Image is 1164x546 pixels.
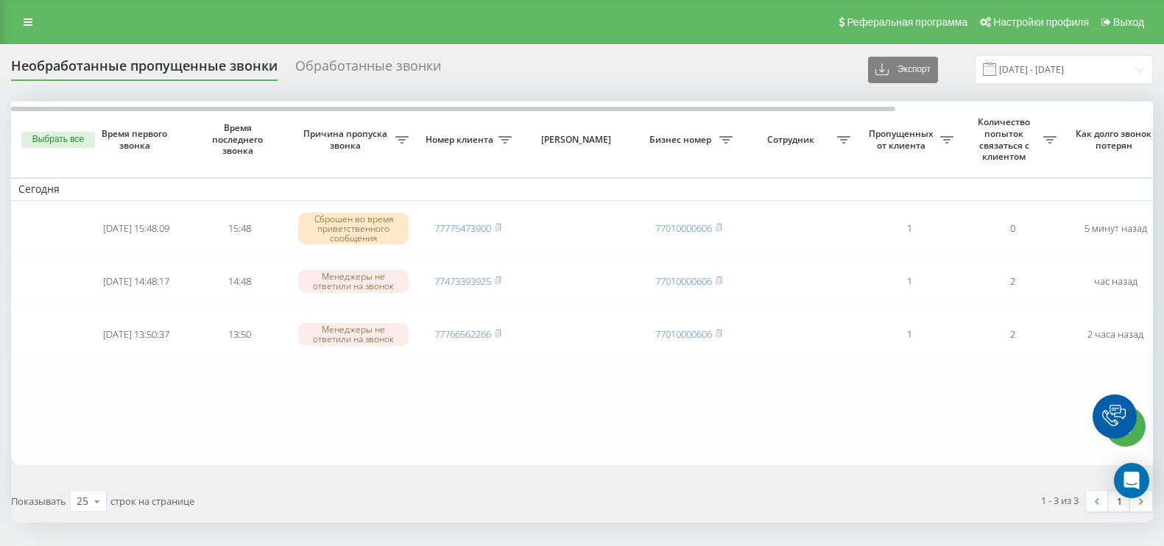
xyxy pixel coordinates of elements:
[655,221,712,235] a: 77010000606
[1076,128,1155,151] span: Как долго звонок потерян
[11,494,66,508] span: Показывать
[847,16,967,28] span: Реферальная программа
[961,309,1064,359] td: 2
[423,134,498,146] span: Номер клиента
[961,204,1064,254] td: 0
[21,132,95,148] button: Выбрать все
[85,257,188,307] td: [DATE] 14:48:17
[868,57,938,83] button: Экспорт
[298,213,409,245] div: Сброшен во время приветственного сообщения
[11,58,278,81] div: Необработанные пропущенные звонки
[96,128,176,151] span: Время первого звонка
[1041,493,1079,508] div: 1 - 3 из 3
[434,221,491,235] a: 77775473900
[644,134,719,146] span: Бизнес номер
[188,204,291,254] td: 15:48
[968,116,1043,162] span: Количество попыток связаться с клиентом
[858,309,961,359] td: 1
[110,494,194,508] span: строк на странице
[858,204,961,254] td: 1
[434,274,491,288] a: 77473393925
[295,58,441,81] div: Обработанные звонки
[85,204,188,254] td: [DATE] 15:48:09
[532,134,624,146] span: [PERSON_NAME]
[188,257,291,307] td: 14:48
[188,309,291,359] td: 13:50
[298,128,395,151] span: Причина пропуска звонка
[961,257,1064,307] td: 2
[993,16,1089,28] span: Настройки профиля
[747,134,837,146] span: Сотрудник
[200,122,279,157] span: Время последнего звонка
[85,309,188,359] td: [DATE] 13:50:37
[858,257,961,307] td: 1
[434,327,491,341] a: 77766562266
[865,128,940,151] span: Пропущенных от клиента
[298,323,409,345] div: Менеджеры не ответили на звонок
[1114,463,1149,498] div: Open Intercom Messenger
[1113,16,1144,28] span: Выход
[298,270,409,292] div: Менеджеры не ответили на звонок
[655,274,712,288] a: 77010000606
[655,327,712,341] a: 77010000606
[77,494,88,508] div: 25
[1108,491,1130,511] a: 1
